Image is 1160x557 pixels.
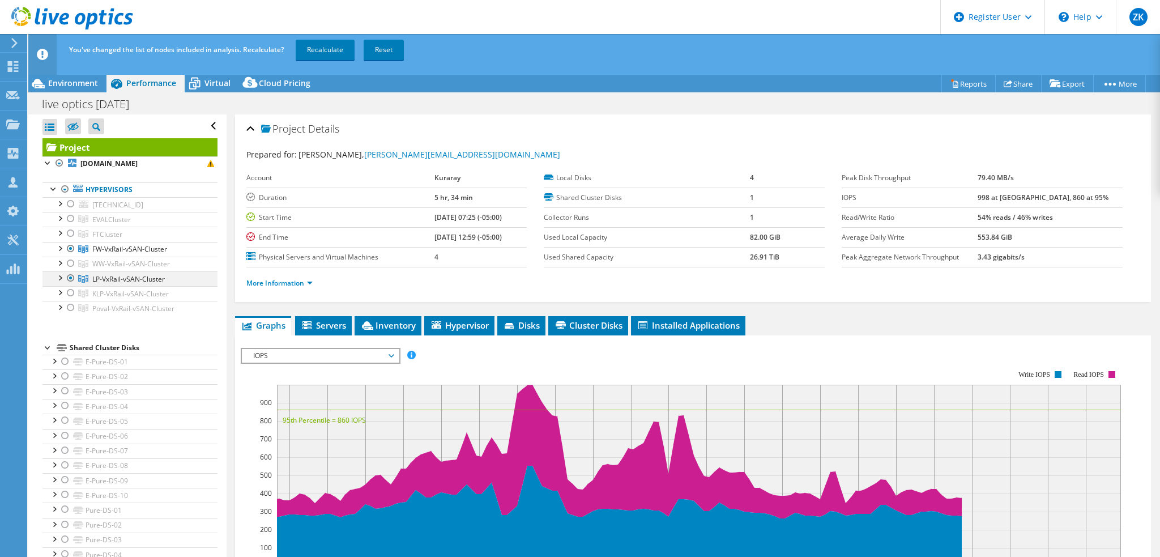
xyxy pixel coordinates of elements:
a: E-Pure-DS-10 [42,488,217,503]
a: Pure-DS-03 [42,533,217,547]
a: E-Pure-DS-08 [42,458,217,473]
b: [DATE] 07:25 (-05:00) [434,212,502,222]
b: [DOMAIN_NAME] [80,159,138,168]
a: [DOMAIN_NAME] [42,156,217,171]
a: Project [42,138,217,156]
label: Physical Servers and Virtual Machines [246,252,435,263]
b: 5 hr, 34 min [434,193,473,202]
label: Local Disks [544,172,749,184]
b: 1 [750,212,754,222]
b: 3.43 gigabits/s [978,252,1025,262]
text: 600 [260,452,272,462]
a: Reset [364,40,404,60]
text: 800 [260,416,272,426]
span: [TECHNICAL_ID] [92,200,143,210]
label: Shared Cluster Disks [544,192,749,203]
text: Read IOPS [1073,371,1104,379]
a: E-Pure-DS-04 [42,399,217,414]
b: 4 [750,173,754,182]
a: E-Pure-DS-06 [42,429,217,444]
b: 553.84 GiB [978,232,1012,242]
a: [PERSON_NAME][EMAIL_ADDRESS][DOMAIN_NAME] [364,149,560,160]
a: More [1093,75,1146,92]
text: 400 [260,488,272,498]
label: Read/Write Ratio [842,212,978,223]
a: [TECHNICAL_ID] [42,197,217,212]
span: IOPS [248,349,393,363]
span: Hypervisor [430,320,489,331]
span: Servers [301,320,346,331]
b: Kuraray [434,173,460,182]
span: WW-VxRail-vSAN-Cluster [92,259,170,269]
label: Collector Runs [544,212,749,223]
span: Inventory [360,320,416,331]
text: 700 [260,434,272,444]
span: KLP-VxRail-vSAN-Cluster [92,289,169,299]
text: 95th Percentile = 860 IOPS [283,415,366,425]
a: EVALCluster [42,212,217,227]
span: FW-VxRail-vSAN-Cluster [92,244,167,254]
a: FW-VxRail-vSAN-Cluster [42,242,217,257]
b: [DATE] 12:59 (-05:00) [434,232,502,242]
a: Hypervisors [42,182,217,197]
span: You've changed the list of nodes included in analysis. Recalculate? [69,45,284,54]
span: Details [308,122,339,135]
span: Virtual [204,78,231,88]
span: Graphs [241,320,285,331]
label: Duration [246,192,435,203]
b: 54% reads / 46% writes [978,212,1053,222]
svg: \n [1059,12,1069,22]
a: WW-VxRail-vSAN-Cluster [42,257,217,271]
a: KLP-VxRail-vSAN-Cluster [42,286,217,301]
span: [PERSON_NAME], [298,149,560,160]
label: End Time [246,232,435,243]
a: Share [995,75,1042,92]
a: E-Pure-DS-05 [42,414,217,428]
span: LP-VxRail-vSAN-Cluster [92,274,165,284]
a: Export [1041,75,1094,92]
b: 1 [750,193,754,202]
b: 4 [434,252,438,262]
a: Recalculate [296,40,355,60]
h1: live optics [DATE] [37,98,147,110]
text: Write IOPS [1018,371,1050,379]
a: FTCluster [42,227,217,241]
a: E-Pure-DS-07 [42,444,217,458]
span: FTCluster [92,229,122,239]
a: E-Pure-DS-01 [42,355,217,369]
text: 100 [260,543,272,552]
span: Installed Applications [637,320,740,331]
span: Project [261,124,305,135]
label: Start Time [246,212,435,223]
b: 82.00 GiB [750,232,781,242]
b: 79.40 MB/s [978,173,1014,182]
span: Cluster Disks [554,320,622,331]
b: 26.91 TiB [750,252,779,262]
text: 200 [260,525,272,534]
span: Disks [503,320,540,331]
span: Environment [48,78,98,88]
span: Performance [126,78,176,88]
span: Cloud Pricing [259,78,310,88]
b: 998 at [GEOGRAPHIC_DATA], 860 at 95% [978,193,1108,202]
a: Pure-DS-01 [42,503,217,517]
label: IOPS [842,192,978,203]
label: Prepared for: [246,149,297,160]
a: Poval-VxRail-vSAN-Cluster [42,301,217,316]
a: E-Pure-DS-09 [42,473,217,488]
label: Peak Disk Throughput [842,172,978,184]
text: 300 [260,507,272,516]
a: LP-VxRail-vSAN-Cluster [42,271,217,286]
span: Poval-VxRail-vSAN-Cluster [92,304,174,313]
label: Account [246,172,435,184]
label: Used Shared Capacity [544,252,749,263]
a: Pure-DS-02 [42,518,217,533]
span: EVALCluster [92,215,131,224]
text: 500 [260,470,272,480]
label: Average Daily Write [842,232,978,243]
label: Peak Aggregate Network Throughput [842,252,978,263]
div: Shared Cluster Disks [70,341,217,355]
a: More Information [246,278,313,288]
a: E-Pure-DS-02 [42,369,217,384]
text: 900 [260,398,272,407]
